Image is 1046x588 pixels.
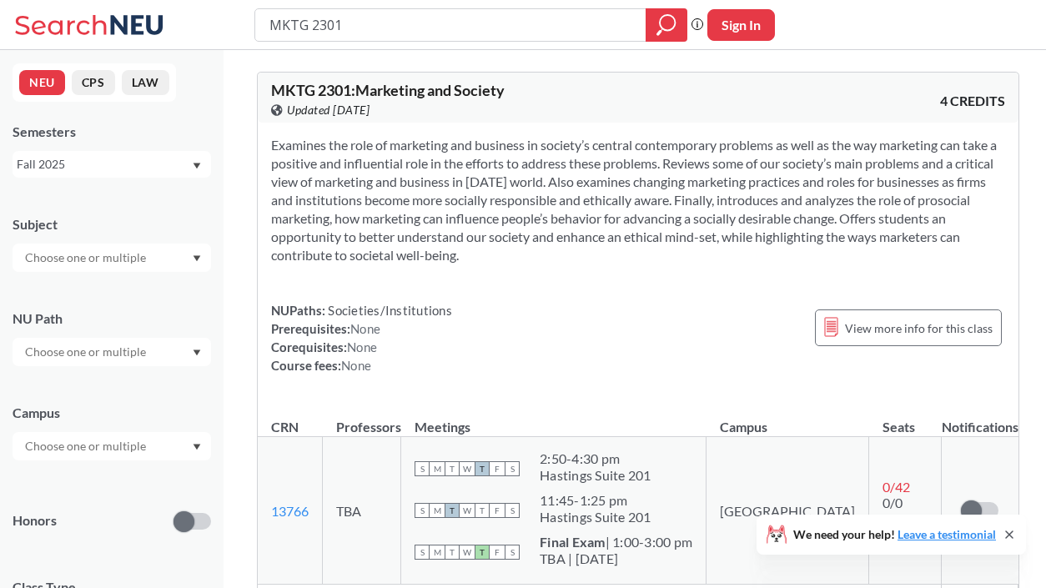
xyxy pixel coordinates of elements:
span: M [430,461,445,476]
span: F [490,461,505,476]
span: S [505,545,520,560]
span: M [430,545,445,560]
span: T [475,545,490,560]
input: Choose one or multiple [17,248,157,268]
button: LAW [122,70,169,95]
div: Semesters [13,123,211,141]
input: Choose one or multiple [17,436,157,456]
svg: Dropdown arrow [193,255,201,262]
span: 0/0 Waitlist Seats [883,495,928,542]
div: Dropdown arrow [13,244,211,272]
div: magnifying glass [646,8,687,42]
div: Hastings Suite 201 [540,509,651,525]
span: None [350,321,380,336]
span: MKTG 2301 : Marketing and Society [271,81,505,99]
span: T [445,461,460,476]
button: CPS [72,70,115,95]
a: Leave a testimonial [898,527,996,541]
span: F [490,503,505,518]
div: TBA | [DATE] [540,550,692,567]
span: F [490,545,505,560]
button: NEU [19,70,65,95]
div: Campus [13,404,211,422]
div: 2:50 - 4:30 pm [540,450,651,467]
td: TBA [323,437,401,585]
div: Hastings Suite 201 [540,467,651,484]
svg: Dropdown arrow [193,444,201,450]
div: Fall 2025Dropdown arrow [13,151,211,178]
section: Examines the role of marketing and business in society’s central contemporary problems as well as... [271,136,1005,264]
div: 11:45 - 1:25 pm [540,492,651,509]
th: Notifications [942,401,1018,437]
svg: magnifying glass [656,13,676,37]
span: T [475,503,490,518]
div: NUPaths: Prerequisites: Corequisites: Course fees: [271,301,452,374]
span: T [475,461,490,476]
td: [GEOGRAPHIC_DATA] [707,437,869,585]
th: Professors [323,401,401,437]
div: | 1:00-3:00 pm [540,534,692,550]
a: 13766 [271,503,309,519]
div: Dropdown arrow [13,432,211,460]
span: T [445,545,460,560]
span: M [430,503,445,518]
div: Fall 2025 [17,155,191,173]
div: CRN [271,418,299,436]
span: 4 CREDITS [940,92,1005,110]
span: W [460,545,475,560]
span: S [415,545,430,560]
span: We need your help! [793,529,996,540]
span: S [505,461,520,476]
b: Final Exam [540,534,606,550]
th: Campus [707,401,869,437]
th: Seats [869,401,942,437]
span: W [460,461,475,476]
p: Honors [13,511,57,530]
span: None [347,339,377,354]
span: View more info for this class [845,318,993,339]
div: Dropdown arrow [13,338,211,366]
svg: Dropdown arrow [193,163,201,169]
th: Meetings [401,401,707,437]
button: Sign In [707,9,775,41]
span: None [341,358,371,373]
svg: Dropdown arrow [193,349,201,356]
div: Subject [13,215,211,234]
div: NU Path [13,309,211,328]
span: S [505,503,520,518]
span: Updated [DATE] [287,101,370,119]
span: T [445,503,460,518]
span: Societies/Institutions [325,303,452,318]
span: S [415,461,430,476]
input: Class, professor, course number, "phrase" [268,11,634,39]
span: 0 / 42 [883,479,910,495]
span: S [415,503,430,518]
span: W [460,503,475,518]
input: Choose one or multiple [17,342,157,362]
